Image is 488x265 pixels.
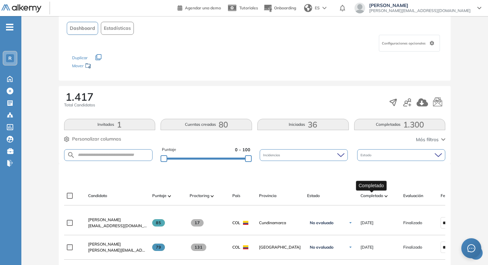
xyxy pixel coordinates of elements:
span: Dashboard [70,25,95,32]
button: Completadas1.300 [354,119,446,130]
img: COL [243,221,248,225]
div: Configuraciones opcionales [379,35,440,52]
span: No evaluado [310,245,333,250]
span: Incidencias [263,153,281,158]
div: Estado [357,149,445,161]
span: [PERSON_NAME] [88,242,121,247]
img: world [304,4,312,12]
span: Puntaje [152,193,167,199]
span: 79 [152,244,165,251]
i: - [6,26,13,28]
span: 0 - 100 [235,147,250,153]
span: ES [315,5,320,11]
span: Duplicar [72,55,87,60]
span: COL [232,244,240,250]
img: [missing "en.ARROW_ALT" translation] [211,195,214,197]
img: Ícono de flecha [348,245,352,249]
img: Ícono de flecha [348,221,352,225]
span: Completado [360,193,383,199]
button: Cuentas creadas80 [161,119,252,130]
span: [EMAIL_ADDRESS][DOMAIN_NAME] [88,223,147,229]
span: Estado [307,193,320,199]
button: Estadísticas [101,22,134,35]
span: No evaluado [310,220,333,226]
span: Tutoriales [239,5,258,10]
span: [DATE] [360,244,374,250]
button: Dashboard [67,22,98,35]
button: Iniciadas36 [257,119,349,130]
span: Fecha límite [441,193,463,199]
span: Total Candidatos [64,102,95,108]
span: Agendar una demo [185,5,221,10]
img: COL [243,245,248,249]
a: [PERSON_NAME] [88,241,147,247]
span: Candidato [88,193,107,199]
span: País [232,193,240,199]
span: [PERSON_NAME][EMAIL_ADDRESS][DOMAIN_NAME] [369,8,471,13]
span: Evaluación [403,193,423,199]
span: 131 [191,244,207,251]
span: COL [232,220,240,226]
span: [PERSON_NAME] [88,217,121,222]
button: Más filtros [416,136,445,143]
span: Más filtros [416,136,439,143]
a: [PERSON_NAME] [88,217,147,223]
span: 17 [191,219,204,227]
span: message [467,244,475,252]
span: Onboarding [274,5,296,10]
span: Cundinamarca [259,220,302,226]
span: Finalizado [403,244,422,250]
div: Completado [356,181,387,190]
span: [DATE] [360,220,374,226]
span: Finalizado [403,220,422,226]
img: [missing "en.ARROW_ALT" translation] [385,195,388,197]
div: Incidencias [260,149,348,161]
span: Proctoring [190,193,209,199]
span: Puntaje [162,147,176,153]
img: Logo [1,4,41,13]
div: Mover [72,60,139,73]
span: [GEOGRAPHIC_DATA] [259,244,302,250]
a: Agendar una demo [178,3,221,11]
span: Estado [360,153,373,158]
img: arrow [322,7,326,9]
span: [PERSON_NAME] [369,3,471,8]
span: 85 [152,219,165,227]
span: R [8,56,12,61]
span: Configuraciones opcionales [382,41,427,46]
span: Provincia [259,193,276,199]
span: Estadísticas [104,25,131,32]
span: 1.417 [65,91,93,102]
span: [PERSON_NAME][EMAIL_ADDRESS][DOMAIN_NAME] [88,247,147,253]
img: SEARCH_ALT [67,151,75,159]
img: [missing "en.ARROW_ALT" translation] [168,195,171,197]
button: Onboarding [263,1,296,15]
span: Personalizar columnas [72,136,121,143]
button: Personalizar columnas [64,136,121,143]
button: Invitados1 [64,119,156,130]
